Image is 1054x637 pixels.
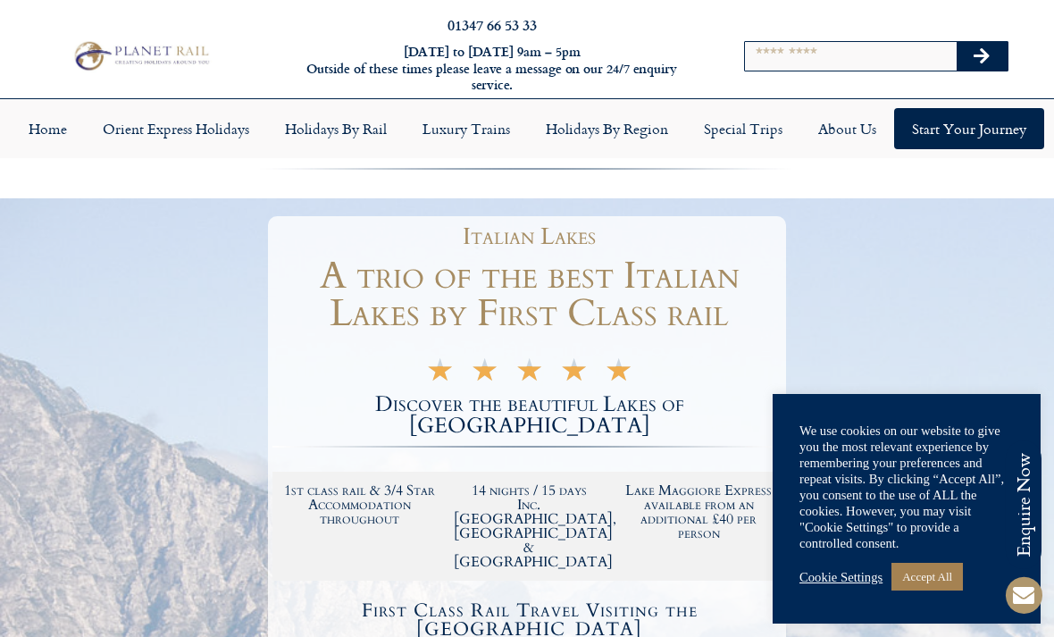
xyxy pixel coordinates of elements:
[281,225,777,248] h1: Italian Lakes
[799,423,1014,551] div: We use cookies on our website to give you the most relevant experience by remembering your prefer...
[454,483,606,569] h2: 14 nights / 15 days Inc. [GEOGRAPHIC_DATA], [GEOGRAPHIC_DATA] & [GEOGRAPHIC_DATA]
[799,569,883,585] a: Cookie Settings
[605,366,632,383] i: ★
[426,366,454,383] i: ★
[405,108,528,149] a: Luxury Trains
[894,108,1044,149] a: Start your Journey
[471,366,498,383] i: ★
[800,108,894,149] a: About Us
[272,394,786,437] h2: Discover the beautiful Lakes of [GEOGRAPHIC_DATA]
[11,108,85,149] a: Home
[286,44,698,94] h6: [DATE] to [DATE] 9am – 5pm Outside of these times please leave a message on our 24/7 enquiry serv...
[284,483,436,526] h2: 1st class rail & 3/4 Star Accommodation throughout
[267,108,405,149] a: Holidays by Rail
[528,108,686,149] a: Holidays by Region
[448,14,537,35] a: 01347 66 53 33
[560,366,588,383] i: ★
[515,366,543,383] i: ★
[623,483,774,541] h2: Lake Maggiore Express available from an additional £40 per person
[426,362,632,383] div: 5/5
[891,563,963,591] a: Accept All
[272,257,786,332] h1: A trio of the best Italian Lakes by First Class rail
[686,108,800,149] a: Special Trips
[957,42,1008,71] button: Search
[9,108,1045,149] nav: Menu
[85,108,267,149] a: Orient Express Holidays
[69,38,212,73] img: Planet Rail Train Holidays Logo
